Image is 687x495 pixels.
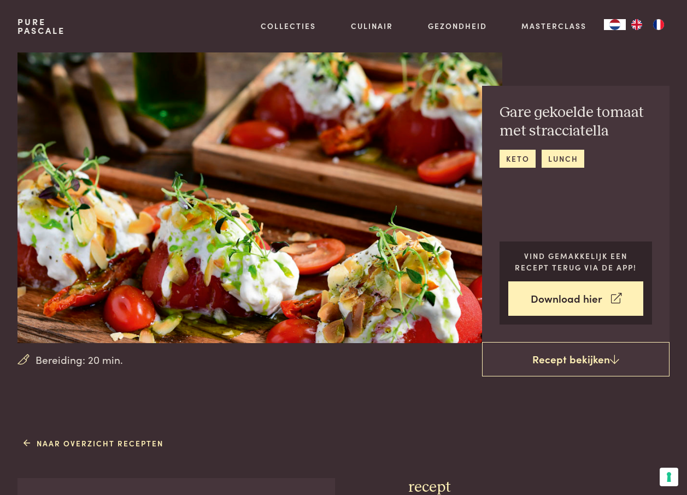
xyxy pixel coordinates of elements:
[351,20,393,32] a: Culinair
[36,352,123,368] span: Bereiding: 20 min.
[626,19,670,30] ul: Language list
[508,250,643,273] p: Vind gemakkelijk een recept terug via de app!
[428,20,487,32] a: Gezondheid
[626,19,648,30] a: EN
[24,438,164,449] a: Naar overzicht recepten
[17,17,65,35] a: PurePascale
[17,52,502,343] img: Gare gekoelde tomaat met stracciatella
[604,19,626,30] div: Language
[508,281,643,316] a: Download hier
[482,342,670,377] a: Recept bekijken
[500,103,652,141] h2: Gare gekoelde tomaat met stracciatella
[604,19,626,30] a: NL
[604,19,670,30] aside: Language selected: Nederlands
[261,20,316,32] a: Collecties
[648,19,670,30] a: FR
[542,150,584,168] a: lunch
[521,20,586,32] a: Masterclass
[660,468,678,486] button: Uw voorkeuren voor toestemming voor trackingtechnologieën
[500,150,536,168] a: keto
